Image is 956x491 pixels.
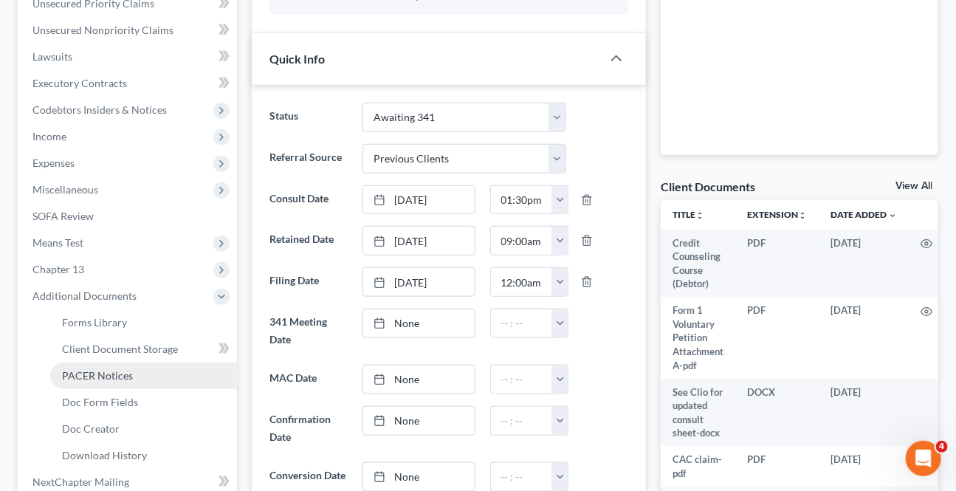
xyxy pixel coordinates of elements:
td: See Clio for updated consult sheet-docx [661,379,735,447]
label: MAC Date [262,365,356,394]
a: [DATE] [363,268,474,296]
span: Miscellaneous [32,183,98,196]
label: Status [262,103,356,132]
a: View All [895,181,932,191]
label: Consult Date [262,185,356,215]
a: None [363,309,474,337]
td: PDF [735,230,819,298]
span: Doc Creator [62,422,120,435]
a: Doc Form Fields [50,389,237,416]
i: expand_more [888,211,897,220]
a: Client Document Storage [50,336,237,363]
a: [DATE] [363,186,474,214]
div: Client Documents [661,179,755,194]
td: PDF [735,446,819,487]
td: [DATE] [819,230,909,298]
a: Date Added expand_more [831,209,897,220]
a: [DATE] [363,227,474,255]
td: CAC claim-pdf [661,446,735,487]
span: Unsecured Nonpriority Claims [32,24,173,36]
label: Confirmation Date [262,406,356,450]
span: Expenses [32,157,75,169]
a: None [363,463,474,491]
input: -- : -- [491,365,553,394]
span: SOFA Review [32,210,94,222]
span: Doc Form Fields [62,396,138,408]
a: None [363,365,474,394]
td: [DATE] [819,446,909,487]
td: [DATE] [819,379,909,447]
i: unfold_more [695,211,704,220]
label: 341 Meeting Date [262,309,356,353]
a: Download History [50,442,237,469]
a: Executory Contracts [21,70,237,97]
span: Chapter 13 [32,263,84,275]
a: Doc Creator [50,416,237,442]
span: Lawsuits [32,50,72,63]
td: DOCX [735,379,819,447]
input: -- : -- [491,463,553,491]
a: None [363,407,474,435]
span: Additional Documents [32,289,137,302]
td: PDF [735,298,819,379]
span: PACER Notices [62,369,133,382]
span: Executory Contracts [32,77,127,89]
input: -- : -- [491,227,553,255]
span: NextChapter Mailing [32,475,129,488]
td: Form 1 Voluntary Petition Attachment A-pdf [661,298,735,379]
input: -- : -- [491,309,553,337]
span: Means Test [32,236,83,249]
a: Titleunfold_more [673,209,704,220]
label: Filing Date [262,267,356,297]
a: PACER Notices [50,363,237,389]
span: Forms Library [62,316,127,329]
input: -- : -- [491,268,553,296]
span: Download History [62,449,147,461]
a: Lawsuits [21,44,237,70]
span: Income [32,130,66,143]
span: Quick Info [269,52,325,66]
a: SOFA Review [21,203,237,230]
span: Client Document Storage [62,343,178,355]
span: Codebtors Insiders & Notices [32,103,167,116]
iframe: Intercom live chat [906,441,941,476]
input: -- : -- [491,186,553,214]
span: 4 [936,441,948,453]
a: Extensionunfold_more [747,209,807,220]
label: Retained Date [262,226,356,255]
a: Forms Library [50,309,237,336]
label: Referral Source [262,144,356,174]
i: unfold_more [798,211,807,220]
td: [DATE] [819,298,909,379]
input: -- : -- [491,407,553,435]
td: Credit Counseling Course (Debtor) [661,230,735,298]
a: Unsecured Nonpriority Claims [21,17,237,44]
